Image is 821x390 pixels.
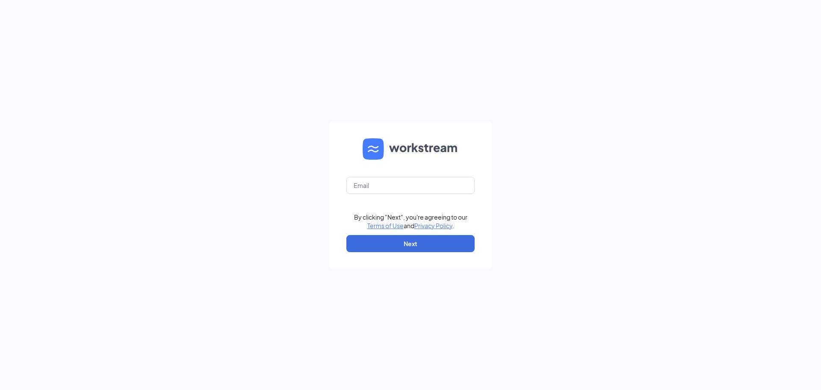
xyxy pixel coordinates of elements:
div: By clicking "Next", you're agreeing to our and . [354,213,467,230]
a: Terms of Use [367,222,404,229]
img: WS logo and Workstream text [363,138,458,160]
a: Privacy Policy [414,222,452,229]
input: Email [346,177,475,194]
button: Next [346,235,475,252]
